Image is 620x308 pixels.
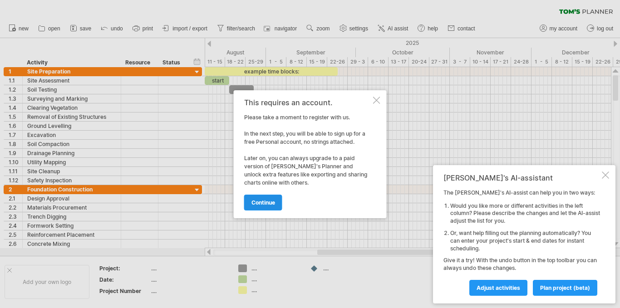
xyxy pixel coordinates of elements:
div: [PERSON_NAME]'s AI-assistant [443,173,600,182]
a: plan project (beta) [533,280,597,296]
a: Adjust activities [469,280,527,296]
div: Please take a moment to register with us. In the next step, you will be able to sign up for a fre... [244,98,371,210]
span: Adjust activities [477,284,520,291]
div: The [PERSON_NAME]'s AI-assist can help you in two ways: Give it a try! With the undo button in th... [443,189,600,295]
li: Would you like more or different activities in the left column? Please describe the changes and l... [450,202,600,225]
a: continue [244,195,282,210]
li: Or, want help filling out the planning automatically? You can enter your project's start & end da... [450,230,600,252]
div: This requires an account. [244,98,371,107]
span: plan project (beta) [540,284,590,291]
span: continue [251,199,275,206]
